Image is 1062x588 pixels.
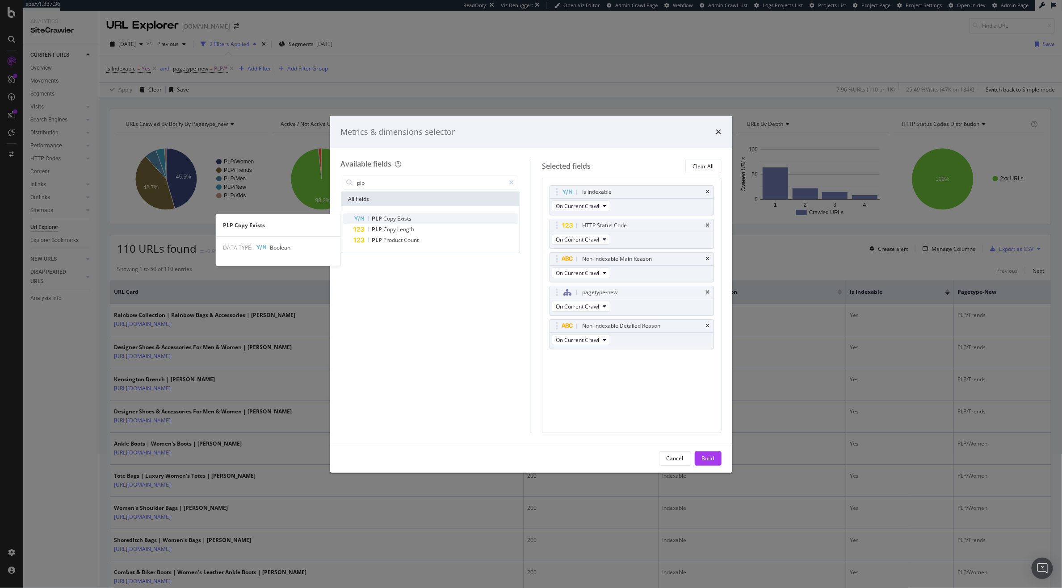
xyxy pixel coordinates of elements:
[398,225,415,233] span: Length
[556,236,599,243] span: On Current Crawl
[552,334,610,345] button: On Current Crawl
[550,286,714,316] div: pagetype-newtimesOn Current Crawl
[372,225,384,233] span: PLP
[582,321,660,330] div: Non-Indexable Detailed Reason
[384,215,398,222] span: Copy
[341,126,455,138] div: Metrics & dimensions selector
[216,221,340,229] div: PLP Copy Exists
[404,236,419,244] span: Count
[716,126,722,138] div: times
[384,236,404,244] span: Product
[659,451,691,466] button: Cancel
[550,219,714,249] div: HTTP Status CodetimesOn Current Crawl
[556,202,599,210] span: On Current Crawl
[552,301,610,312] button: On Current Crawl
[550,319,714,349] div: Non-Indexable Detailed ReasontimesOn Current Crawl
[582,288,617,297] div: pagetype-new
[384,225,398,233] span: Copy
[552,200,610,211] button: On Current Crawl
[556,269,599,277] span: On Current Crawl
[330,116,732,473] div: modal
[357,176,505,189] input: Search by field name
[556,303,599,310] span: On Current Crawl
[398,215,412,222] span: Exists
[582,221,627,230] div: HTTP Status Code
[552,234,610,245] button: On Current Crawl
[550,252,714,282] div: Non-Indexable Main ReasontimesOn Current Crawl
[552,267,610,278] button: On Current Crawl
[695,451,722,466] button: Build
[1032,558,1053,579] div: Open Intercom Messenger
[706,290,710,295] div: times
[372,215,384,222] span: PLP
[582,254,652,263] div: Non-Indexable Main Reason
[706,323,710,329] div: times
[706,189,710,195] div: times
[582,188,612,196] div: Is Indexable
[550,185,714,215] div: Is IndexabletimesOn Current Crawl
[693,163,714,170] div: Clear All
[685,159,722,173] button: Clear All
[556,336,599,344] span: On Current Crawl
[706,223,710,228] div: times
[702,455,714,462] div: Build
[706,256,710,262] div: times
[341,159,392,169] div: Available fields
[542,161,591,171] div: Selected fields
[667,455,684,462] div: Cancel
[341,192,520,206] div: All fields
[372,236,384,244] span: PLP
